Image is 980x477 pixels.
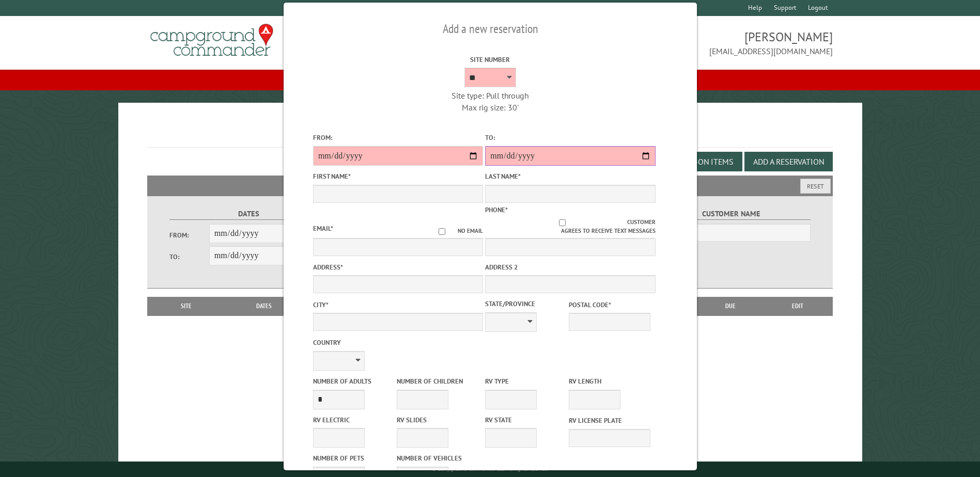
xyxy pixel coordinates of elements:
[313,171,483,181] label: First Name
[169,208,327,220] label: Dates
[169,252,209,262] label: To:
[405,55,575,65] label: Site Number
[744,152,833,171] button: Add a Reservation
[569,376,650,386] label: RV Length
[485,299,567,309] label: State/Province
[313,300,483,310] label: City
[485,218,655,235] label: Customer agrees to receive text messages
[313,376,394,386] label: Number of Adults
[569,300,650,310] label: Postal Code
[147,176,832,195] h2: Filters
[652,208,810,220] label: Customer Name
[396,453,478,463] label: Number of Vehicles
[313,133,483,142] label: From:
[405,102,575,113] div: Max rig size: 30'
[147,20,276,60] img: Campground Commander
[800,179,831,194] button: Reset
[763,297,833,315] th: Edit
[313,338,483,347] label: Country
[396,376,478,386] label: Number of Children
[313,415,394,425] label: RV Electric
[426,228,458,235] input: No email
[169,230,209,240] label: From:
[497,219,627,226] input: Customer agrees to receive text messages
[698,297,763,315] th: Due
[147,119,832,148] h1: Reservations
[485,205,508,214] label: Phone
[313,262,483,272] label: Address
[485,171,655,181] label: Last Name
[485,262,655,272] label: Address 2
[405,90,575,101] div: Site type: Pull through
[569,416,650,425] label: RV License Plate
[313,453,394,463] label: Number of Pets
[220,297,308,315] th: Dates
[426,227,483,235] label: No email
[485,376,567,386] label: RV Type
[432,466,549,472] small: © Campground Commander LLC. All rights reserved.
[313,19,667,39] h2: Add a new reservation
[485,415,567,425] label: RV State
[396,415,478,425] label: RV Slides
[485,133,655,142] label: To:
[654,152,742,171] button: Edit Add-on Items
[313,224,333,233] label: Email
[152,297,220,315] th: Site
